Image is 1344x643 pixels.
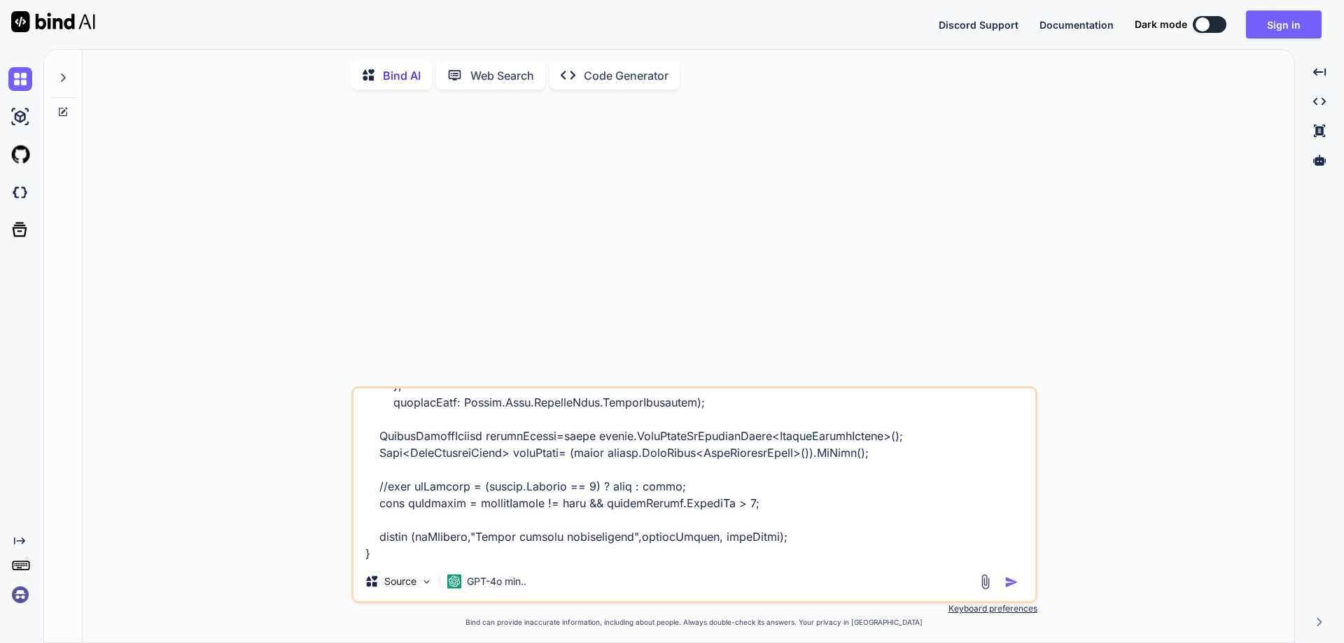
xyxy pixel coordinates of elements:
img: GPT-4o mini [447,574,461,588]
p: GPT-4o min.. [467,574,526,588]
p: Web Search [470,67,534,84]
p: Source [384,574,416,588]
img: darkCloudIdeIcon [8,181,32,204]
p: Code Generator [584,67,668,84]
img: ai-studio [8,105,32,129]
img: icon [1004,575,1018,589]
p: Keyboard preferences [351,603,1037,614]
p: Bind can provide inaccurate information, including about people. Always double-check its answers.... [351,617,1037,628]
span: Dark mode [1135,17,1187,31]
img: Bind AI [11,11,95,32]
span: Documentation [1039,19,1114,31]
p: Bind AI [383,67,421,84]
img: chat [8,67,32,91]
img: Pick Models [421,576,433,588]
img: githubLight [8,143,32,167]
button: Sign in [1246,10,1322,38]
img: attachment [977,574,993,590]
button: Discord Support [939,17,1018,32]
textarea: loremi dolor Sita<(cons Adipisc, elitse Doeiusm,TemporIncidiDuntut labor,Etdo<MagnAaliquaEnima> m... [353,388,1035,562]
button: Documentation [1039,17,1114,32]
span: Discord Support [939,19,1018,31]
img: signin [8,583,32,607]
